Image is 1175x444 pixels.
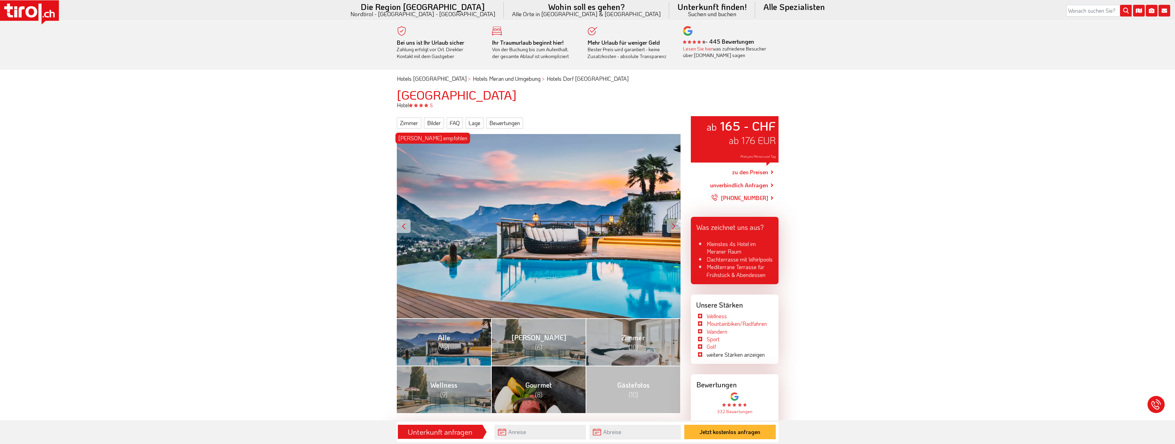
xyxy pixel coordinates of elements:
h1: [GEOGRAPHIC_DATA] [397,88,779,102]
a: Hotels Meran und Umgebung [473,75,541,82]
span: ab 176 EUR [729,134,776,146]
li: Kleinstes 4s Hotel im Meraner Raum [696,240,773,256]
span: (72) [438,343,449,352]
div: Was zeichnet uns aus? [691,217,779,235]
a: Gourmet (8) [491,366,586,413]
i: Kontakt [1158,5,1170,16]
div: Von der Buchung bis zum Aufenthalt, der gesamte Ablauf ist unkompliziert [492,39,577,60]
span: Zimmer [621,333,645,352]
span: (6) [535,343,542,352]
a: Zimmer (10) [586,318,680,366]
div: Unterkunft anfragen [400,426,480,438]
a: Gästefotos (10) [586,366,680,413]
b: Bei uns ist Ihr Urlaub sicher [397,39,464,46]
button: Jetzt kostenlos anfragen [684,425,776,439]
span: Alle [438,333,450,352]
div: Bester Preis wird garantiert - keine Zusatzkosten - absolute Transparenz [588,39,673,60]
input: Wonach suchen Sie? [1066,5,1132,16]
a: Wellness [707,312,727,320]
a: Sport [707,335,720,343]
span: (8) [535,390,542,399]
span: Gourmet [525,380,552,399]
a: Hotels Dorf [GEOGRAPHIC_DATA] [547,75,629,82]
i: Fotogalerie [1146,5,1157,16]
a: [PERSON_NAME] (6) [491,318,586,366]
a: Hotels [GEOGRAPHIC_DATA] [397,75,467,82]
div: was zufriedene Besucher über [DOMAIN_NAME] sagen [683,45,768,59]
strong: 165 - CHF [720,118,776,134]
div: Bewertungen [691,374,779,392]
a: [PHONE_NUMBER] [711,189,768,207]
small: Alle Orte in [GEOGRAPHIC_DATA] & [GEOGRAPHIC_DATA] [512,11,661,17]
input: Anreise [494,425,586,440]
span: Wellness [430,380,457,399]
a: Alle (72) [397,318,491,366]
a: Wandern [707,328,727,335]
li: Mediterrane Terrasse für Frühstück & Abendessen [696,263,773,279]
a: Golf [707,343,716,350]
a: Bilder [424,118,444,129]
span: Preis pro Person und Tag [740,154,776,159]
i: Karte öffnen [1133,5,1145,16]
small: Suchen und buchen [677,11,747,17]
a: FAQ [447,118,463,129]
span: (10) [629,343,638,352]
b: Mehr Urlaub für weniger Geld [588,39,660,46]
small: Nordtirol - [GEOGRAPHIC_DATA] - [GEOGRAPHIC_DATA] [350,11,496,17]
li: weitere Stärken anzeigen [696,351,765,358]
a: 332 Bewertungen [717,409,752,414]
span: (9) [440,390,447,399]
b: - 445 Bewertungen [683,38,754,45]
a: Wellness (9) [397,366,491,413]
a: Mountainbiken/Radfahren [707,320,767,327]
a: unverbindlich Anfragen [710,181,768,189]
li: Dachterrasse mit Whirlpools [696,256,773,263]
span: (10) [629,390,638,399]
a: Zimmer [397,118,421,129]
a: zu den Preisen [732,164,768,181]
img: google [730,392,739,401]
small: ab [706,120,717,133]
span: Gästefotos [617,380,650,399]
a: Lesen Sie hier [683,45,713,52]
a: Lage [466,118,483,129]
div: Unsere Stärken [691,295,779,312]
img: google [683,26,693,36]
input: Abreise [589,425,681,440]
div: Zahlung erfolgt vor Ort. Direkter Kontakt mit dem Gastgeber [397,39,482,60]
b: Ihr Traumurlaub beginnt hier! [492,39,564,46]
div: [PERSON_NAME] empfohlen [395,133,470,144]
span: [PERSON_NAME] [511,333,566,352]
div: Hotel [392,101,784,109]
a: Bewertungen [486,118,523,129]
